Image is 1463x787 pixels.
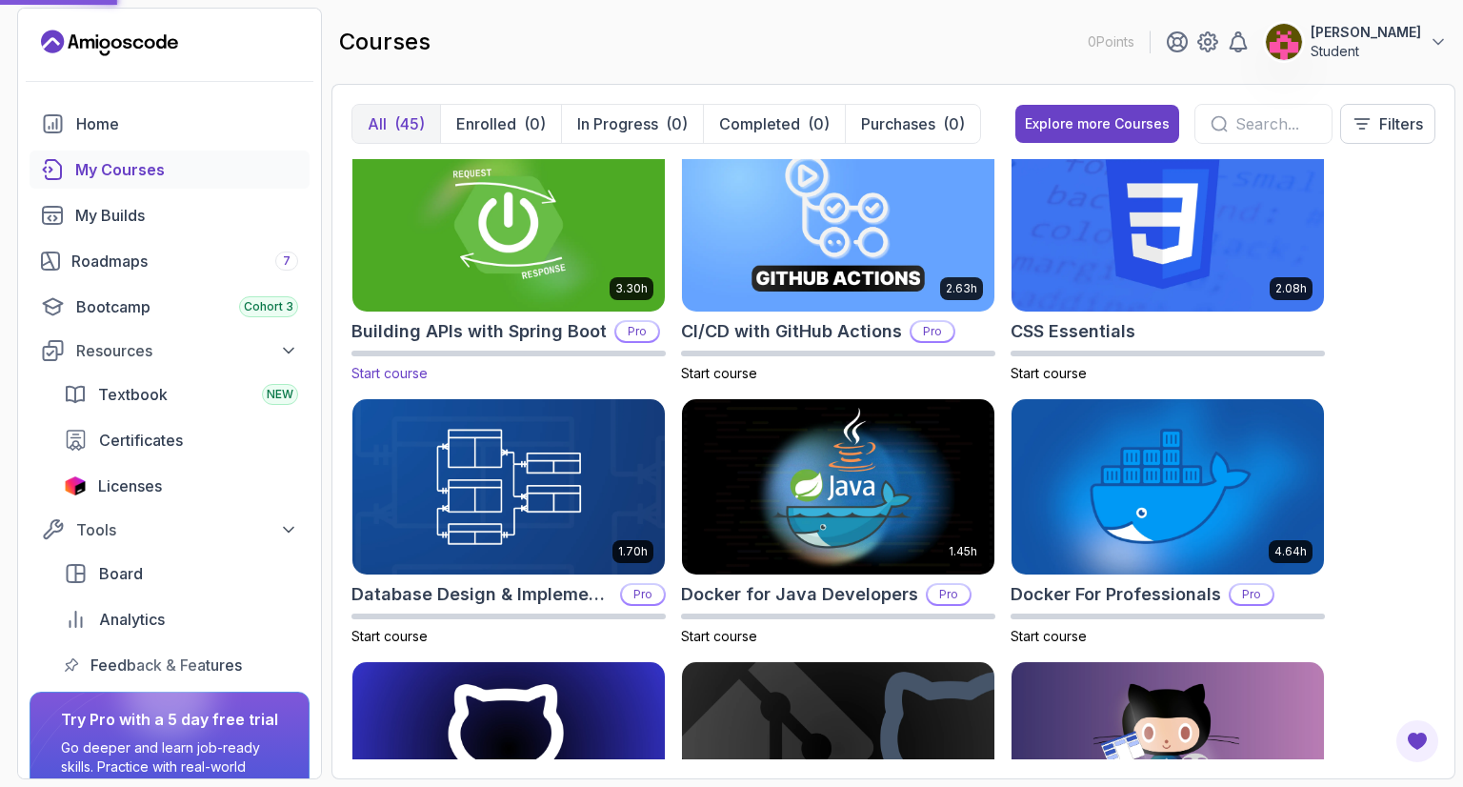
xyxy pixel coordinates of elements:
[352,399,665,575] img: Database Design & Implementation card
[682,137,994,313] img: CI/CD with GitHub Actions card
[52,467,310,505] a: licenses
[682,399,994,575] img: Docker for Java Developers card
[1088,32,1134,51] p: 0 Points
[1266,24,1302,60] img: user profile image
[1265,23,1448,61] button: user profile image[PERSON_NAME]Student
[943,112,965,135] div: (0)
[561,105,703,143] button: In Progress(0)
[1311,42,1421,61] p: Student
[946,281,977,296] p: 2.63h
[1011,318,1135,345] h2: CSS Essentials
[98,474,162,497] span: Licenses
[368,112,387,135] p: All
[1274,544,1307,559] p: 4.64h
[41,28,178,58] a: Landing page
[352,105,440,143] button: All(45)
[76,518,298,541] div: Tools
[76,295,298,318] div: Bootcamp
[615,281,648,296] p: 3.30h
[30,105,310,143] a: home
[30,196,310,234] a: builds
[76,112,298,135] div: Home
[524,112,546,135] div: (0)
[52,646,310,684] a: feedback
[845,105,980,143] button: Purchases(0)
[622,585,664,604] p: Pro
[1011,365,1087,381] span: Start course
[90,654,242,676] span: Feedback & Features
[1340,104,1435,144] button: Filters
[440,105,561,143] button: Enrolled(0)
[1012,399,1324,575] img: Docker For Professionals card
[52,600,310,638] a: analytics
[99,608,165,631] span: Analytics
[1275,281,1307,296] p: 2.08h
[71,250,298,272] div: Roadmaps
[76,339,298,362] div: Resources
[98,383,168,406] span: Textbook
[1012,137,1324,313] img: CSS Essentials card
[616,322,658,341] p: Pro
[345,132,672,316] img: Building APIs with Spring Boot card
[339,27,431,57] h2: courses
[283,253,291,269] span: 7
[1011,581,1221,608] h2: Docker For Professionals
[928,585,970,604] p: Pro
[1311,23,1421,42] p: [PERSON_NAME]
[808,112,830,135] div: (0)
[30,242,310,280] a: roadmaps
[719,112,800,135] p: Completed
[267,387,293,402] span: NEW
[30,288,310,326] a: bootcamp
[351,318,607,345] h2: Building APIs with Spring Boot
[351,628,428,644] span: Start course
[52,375,310,414] a: textbook
[351,581,612,608] h2: Database Design & Implementation
[681,628,757,644] span: Start course
[75,158,298,181] div: My Courses
[99,562,143,585] span: Board
[52,555,310,593] a: board
[912,322,953,341] p: Pro
[456,112,516,135] p: Enrolled
[30,513,310,547] button: Tools
[75,204,298,227] div: My Builds
[244,299,293,314] span: Cohort 3
[394,112,425,135] div: (45)
[1231,585,1273,604] p: Pro
[1015,105,1179,143] button: Explore more Courses
[1379,112,1423,135] p: Filters
[577,112,658,135] p: In Progress
[351,365,428,381] span: Start course
[99,429,183,452] span: Certificates
[703,105,845,143] button: Completed(0)
[861,112,935,135] p: Purchases
[949,544,977,559] p: 1.45h
[666,112,688,135] div: (0)
[681,318,902,345] h2: CI/CD with GitHub Actions
[30,333,310,368] button: Resources
[1394,718,1440,764] button: Open Feedback Button
[64,476,87,495] img: jetbrains icon
[30,151,310,189] a: courses
[52,421,310,459] a: certificates
[1011,628,1087,644] span: Start course
[618,544,648,559] p: 1.70h
[1235,112,1316,135] input: Search...
[681,581,918,608] h2: Docker for Java Developers
[681,365,757,381] span: Start course
[1025,114,1170,133] div: Explore more Courses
